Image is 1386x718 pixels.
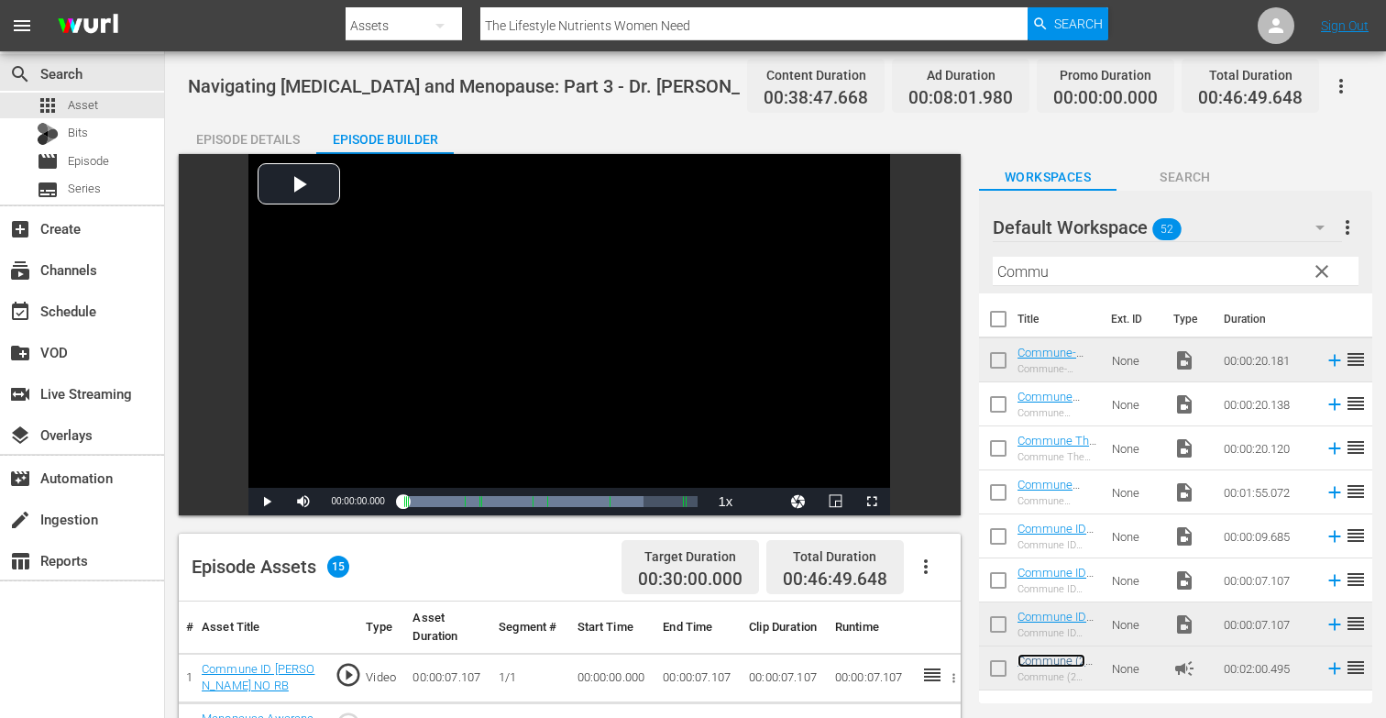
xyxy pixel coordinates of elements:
span: Video [1173,525,1195,547]
span: 00:00:00.000 [331,496,384,506]
span: Video [1173,349,1195,371]
td: None [1105,558,1166,602]
div: Commune Luminescence Next On [1017,407,1097,419]
a: Commune ID [PERSON_NAME] NO RB [202,662,314,693]
span: reorder [1345,657,1367,679]
button: Jump To Time [780,488,817,515]
span: reorder [1345,348,1367,370]
td: 00:00:07.107 [1216,602,1317,646]
svg: Add to Episode [1325,438,1345,458]
span: Video [1173,613,1195,635]
span: Channels [9,260,31,282]
td: None [1105,514,1166,558]
div: Episode Assets [192,556,349,578]
div: Target Duration [638,544,742,569]
button: more_vert [1336,205,1358,249]
svg: Add to Episode [1325,350,1345,370]
th: Type [1162,293,1213,345]
th: Ext. ID [1100,293,1162,345]
span: Live Streaming [9,383,31,405]
a: Commune Course Sizzle 2025 No RB V2 [1017,478,1094,519]
a: Commune (2 minute ad break)- Breath [1017,654,1090,695]
span: Search [1116,166,1254,189]
th: Start Time [570,602,656,654]
span: Series [68,180,101,198]
td: None [1105,382,1166,426]
span: 15 [327,556,349,578]
td: 00:00:07.107 [742,653,828,702]
button: Picture-in-Picture [817,488,853,515]
div: Total Duration [1198,62,1303,88]
span: 00:46:49.648 [783,569,887,590]
div: Bits [37,123,59,145]
th: Duration [1213,293,1323,345]
span: Video [1173,569,1195,591]
button: Play [248,488,285,515]
button: clear [1306,256,1336,285]
td: 00:00:07.107 [405,653,491,702]
td: 00:02:00.495 [1216,646,1317,690]
span: VOD [9,342,31,364]
div: Progress Bar [403,496,698,507]
td: 00:00:07.107 [655,653,742,702]
span: Schedule [9,301,31,323]
span: Create [9,218,31,240]
td: None [1105,646,1166,690]
span: Asset [37,94,59,116]
span: Search [9,63,31,85]
button: Playback Rate [707,488,743,515]
span: 52 [1152,210,1182,249]
a: Commune- Navigating Perimenopause and Menopause Next On [1017,346,1094,428]
svg: Add to Episode [1325,570,1345,591]
span: reorder [1345,569,1367,591]
button: Fullscreen [853,488,890,515]
span: reorder [1345,392,1367,414]
div: Commune ID [PERSON_NAME] NO RB [1017,627,1097,639]
div: Total Duration [783,544,887,569]
th: # [179,602,194,654]
div: Commune ID Purple NO RB [1017,583,1097,595]
a: Commune ID Blue NO RB [1017,522,1094,549]
div: Default Workspace [993,202,1342,253]
span: 00:08:01.980 [908,88,1013,109]
span: reorder [1345,525,1367,547]
td: 00:00:07.107 [1216,558,1317,602]
span: play_circle_outline [335,661,362,689]
td: 00:00:20.181 [1216,338,1317,382]
span: Video [1173,481,1195,503]
span: more_vert [1336,216,1358,238]
div: Content Duration [764,62,868,88]
div: Commune- Navigating Perimenopause and Menopause Next On [1017,363,1097,375]
a: Commune ID Purple NO RB [1017,566,1094,593]
span: reorder [1345,436,1367,458]
a: Sign Out [1321,18,1369,33]
a: Commune ID [PERSON_NAME] NO RB [1017,610,1096,651]
div: Video Player [248,154,890,515]
span: Ad [1173,657,1195,679]
button: Episode Builder [316,117,454,154]
div: Episode Builder [316,117,454,161]
th: Type [358,602,405,654]
td: None [1105,470,1166,514]
span: Video [1173,393,1195,415]
svg: Add to Episode [1325,526,1345,547]
span: reorder [1345,481,1367,503]
button: Search [1028,7,1108,40]
svg: Add to Episode [1325,614,1345,635]
span: Series [37,179,59,201]
span: Reports [9,550,31,572]
td: 1/1 [491,653,569,702]
td: 00:00:20.138 [1216,382,1317,426]
span: 00:38:47.668 [764,88,868,109]
span: Video [1173,437,1195,459]
img: ans4CAIJ8jUAAAAAAAAAAAAAAAAAAAAAAAAgQb4GAAAAAAAAAAAAAAAAAAAAAAAAJMjXAAAAAAAAAAAAAAAAAAAAAAAAgAT5G... [44,5,132,48]
span: Navigating [MEDICAL_DATA] and Menopause: Part 3 - Dr. [PERSON_NAME]'s 3-Step Protocol (Part 1) [188,75,1005,97]
span: Search [1054,7,1103,40]
div: Promo Duration [1053,62,1158,88]
span: Workspaces [979,166,1116,189]
th: End Time [655,602,742,654]
td: 00:00:00.000 [570,653,656,702]
span: 00:30:00.000 [638,569,742,591]
a: Commune Luminescence Next On [1017,390,1095,431]
div: Commune ID Blue NO RB [1017,539,1097,551]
